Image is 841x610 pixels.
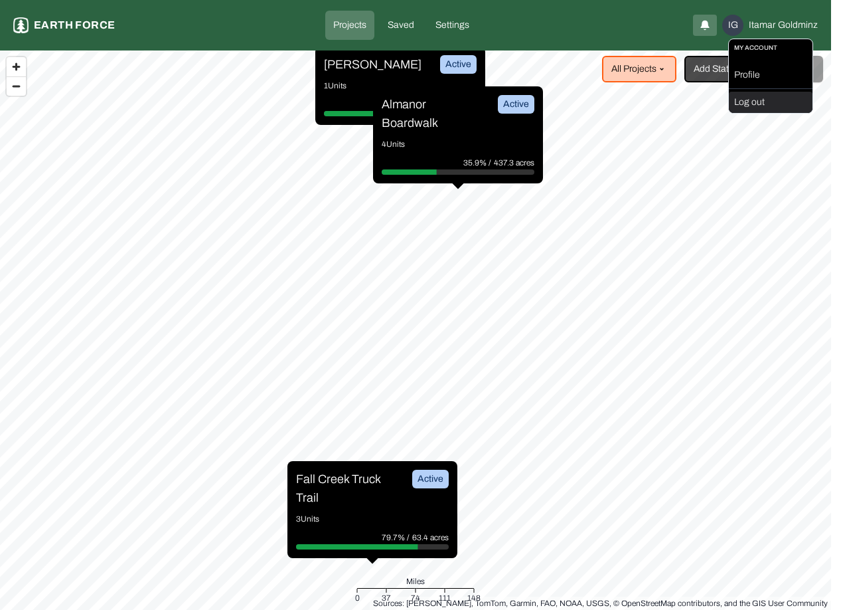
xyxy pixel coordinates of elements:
div: Profile [729,64,812,86]
button: Zoom out [7,76,26,96]
div: Sources: [PERSON_NAME], TomTom, Garmin, FAO, NOAA, USGS, © OpenStreetMap contributors, and the GI... [373,597,828,610]
button: Zoom in [7,57,26,76]
div: Log out [729,92,812,113]
div: My Account [729,39,812,56]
